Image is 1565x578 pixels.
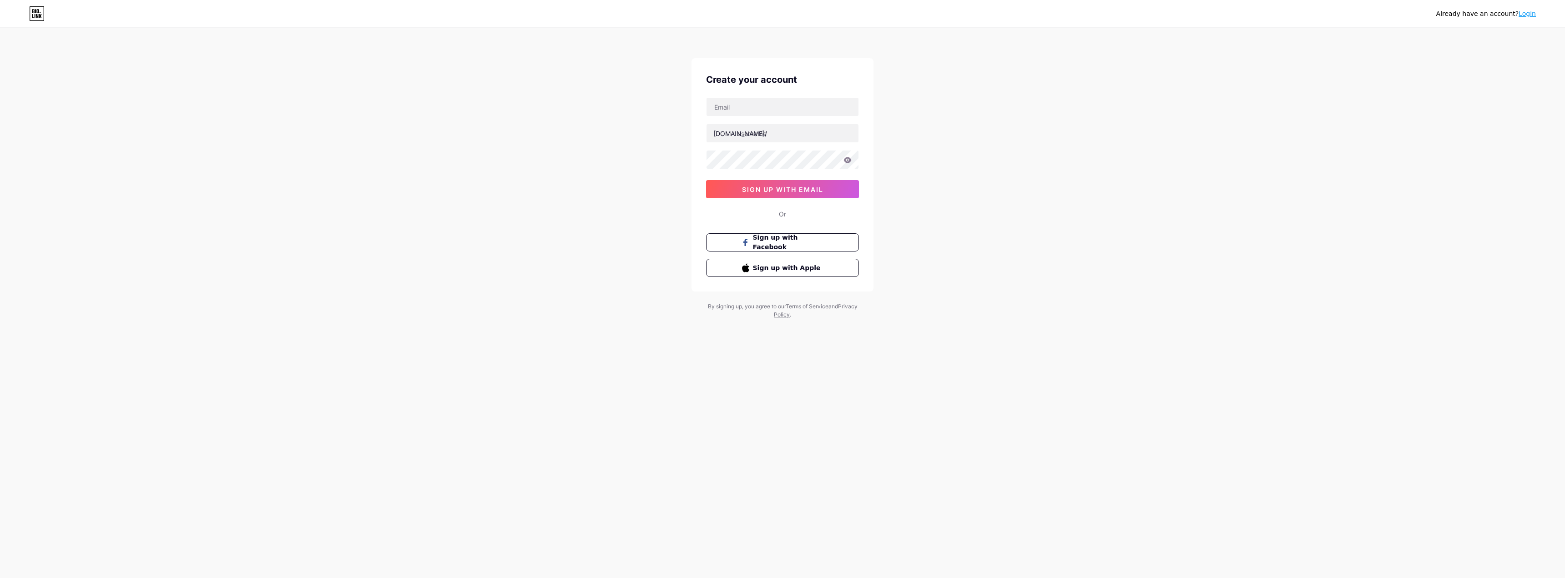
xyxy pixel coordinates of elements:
[1436,9,1536,19] div: Already have an account?
[713,129,767,138] div: [DOMAIN_NAME]/
[753,263,823,273] span: Sign up with Apple
[705,302,860,319] div: By signing up, you agree to our and .
[706,73,859,86] div: Create your account
[706,233,859,251] button: Sign up with Facebook
[706,259,859,277] button: Sign up with Apple
[753,233,823,252] span: Sign up with Facebook
[1519,10,1536,17] a: Login
[742,186,823,193] span: sign up with email
[707,124,858,142] input: username
[706,180,859,198] button: sign up with email
[707,98,858,116] input: Email
[779,209,786,219] div: Or
[786,303,828,310] a: Terms of Service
